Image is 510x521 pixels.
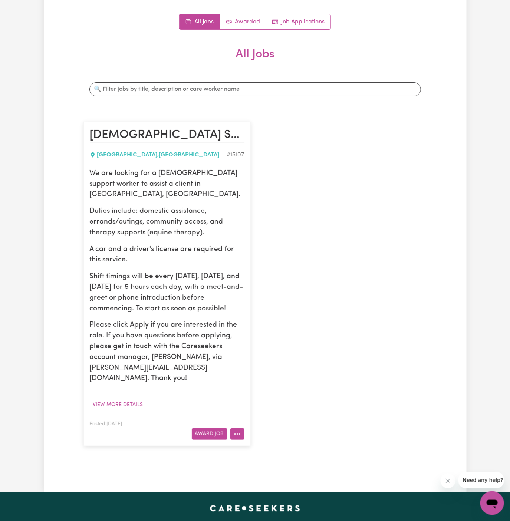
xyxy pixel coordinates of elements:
[230,428,244,440] button: More options
[90,399,147,410] button: View more details
[220,14,266,29] a: Active jobs
[90,320,244,384] p: Please click Apply if you are interested in the role. If you have questions before applying, plea...
[180,14,220,29] a: All jobs
[458,472,504,488] iframe: Message from company
[90,271,244,314] p: Shift timings will be every [DATE], [DATE], and [DATE] for 5 hours each day, with a meet-and-gree...
[90,151,227,159] div: [GEOGRAPHIC_DATA] , [GEOGRAPHIC_DATA]
[90,206,244,238] p: Duties include: domestic assistance, errands/outings, community access, and therapy supports (equ...
[266,14,330,29] a: Job applications
[90,128,244,143] h2: Female Support Worker Needed In Macquarie Park, NSW
[90,244,244,266] p: A car and a driver's license are required for this service.
[227,151,244,159] div: Job ID #15107
[192,428,227,440] button: Award Job
[83,47,427,73] h2: All Jobs
[90,422,122,426] span: Posted: [DATE]
[441,474,455,488] iframe: Close message
[89,82,421,96] input: 🔍 Filter jobs by title, description or care worker name
[90,168,244,200] p: We are looking for a [DEMOGRAPHIC_DATA] support worker to assist a client in [GEOGRAPHIC_DATA], [...
[480,491,504,515] iframe: Button to launch messaging window
[210,505,300,511] a: Careseekers home page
